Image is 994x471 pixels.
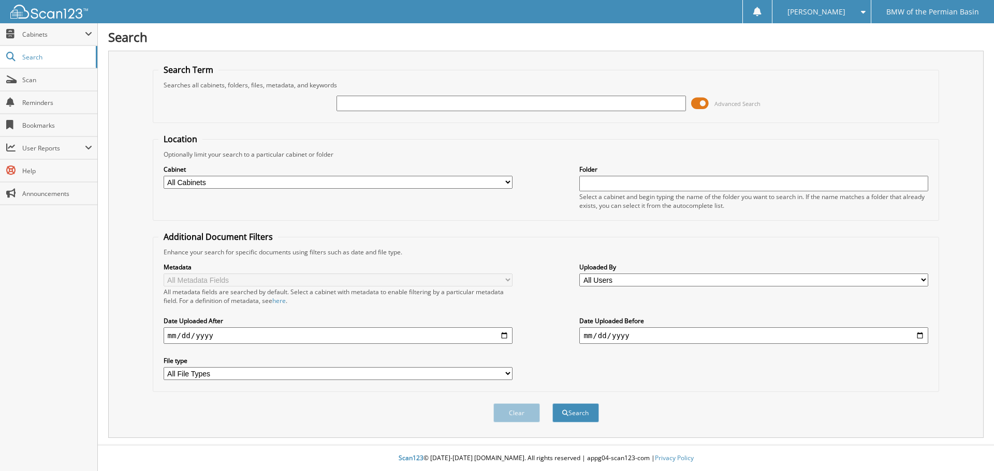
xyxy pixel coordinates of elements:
[164,316,513,325] label: Date Uploaded After
[158,231,278,242] legend: Additional Document Filters
[158,64,218,75] legend: Search Term
[10,5,88,19] img: scan123-logo-white.svg
[22,75,92,84] span: Scan
[22,144,85,153] span: User Reports
[552,403,599,422] button: Search
[158,81,934,89] div: Searches all cabinets, folders, files, metadata, and keywords
[164,165,513,174] label: Cabinet
[272,296,286,305] a: here
[22,30,85,39] span: Cabinets
[579,192,928,210] div: Select a cabinet and begin typing the name of the folder you want to search in. If the name match...
[579,327,928,344] input: end
[22,189,92,198] span: Announcements
[164,263,513,271] label: Metadata
[22,166,92,175] span: Help
[22,98,92,107] span: Reminders
[579,316,928,325] label: Date Uploaded Before
[579,165,928,174] label: Folder
[98,446,994,471] div: © [DATE]-[DATE] [DOMAIN_NAME]. All rights reserved | appg04-scan123-com |
[787,9,845,15] span: [PERSON_NAME]
[164,327,513,344] input: start
[399,453,423,462] span: Scan123
[164,287,513,305] div: All metadata fields are searched by default. Select a cabinet with metadata to enable filtering b...
[22,53,91,62] span: Search
[158,150,934,159] div: Optionally limit your search to a particular cabinet or folder
[108,28,984,45] h1: Search
[158,248,934,256] div: Enhance your search for specific documents using filters such as date and file type.
[886,9,979,15] span: BMW of the Permian Basin
[22,121,92,130] span: Bookmarks
[942,421,994,471] iframe: Chat Widget
[158,133,202,145] legend: Location
[579,263,928,271] label: Uploaded By
[164,356,513,365] label: File type
[493,403,540,422] button: Clear
[655,453,694,462] a: Privacy Policy
[714,100,761,108] span: Advanced Search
